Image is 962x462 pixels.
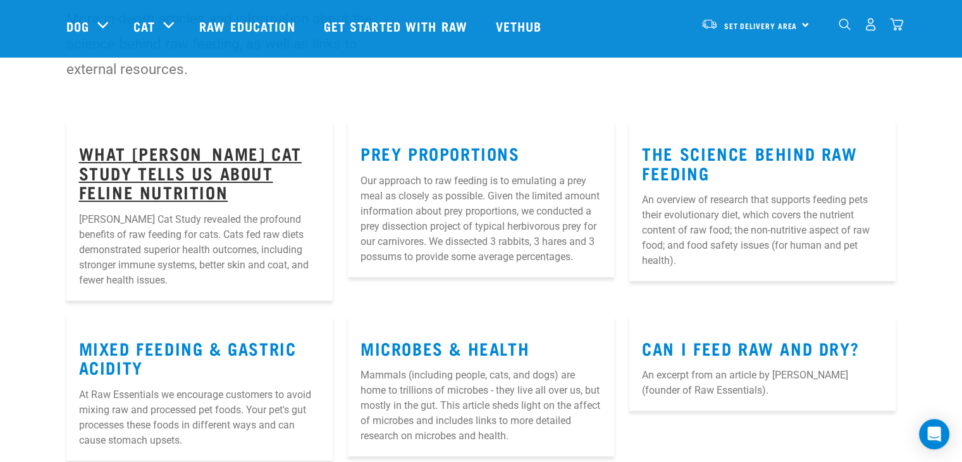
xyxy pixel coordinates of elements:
[361,343,529,353] a: Microbes & Health
[311,1,483,51] a: Get started with Raw
[133,16,155,35] a: Cat
[361,148,520,158] a: Prey Proportions
[79,387,320,448] p: At Raw Essentials we encourage customers to avoid mixing raw and processed pet foods. Your pet's ...
[642,368,883,398] p: An excerpt from an article by [PERSON_NAME] (founder of Raw Essentials).
[361,173,601,265] p: Our approach to raw feeding is to emulating a prey meal as closely as possible. Given the limited...
[361,368,601,444] p: Mammals (including people, cats, and dogs) are home to trillions of microbes - they live all over...
[724,23,798,28] span: Set Delivery Area
[79,148,302,196] a: What [PERSON_NAME] Cat Study Tells Us About Feline Nutrition
[483,1,558,51] a: Vethub
[642,148,857,177] a: The Science Behind Raw Feeding
[701,18,718,30] img: van-moving.png
[79,212,320,288] p: [PERSON_NAME] Cat Study revealed the profound benefits of raw feeding for cats. Cats fed raw diet...
[864,18,877,31] img: user.png
[890,18,903,31] img: home-icon@2x.png
[642,192,883,268] p: An overview of research that supports feeding pets their evolutionary diet, which covers the nutr...
[79,343,297,372] a: Mixed Feeding & Gastric Acidity
[642,343,859,353] a: Can I Feed Raw and Dry?
[919,419,949,449] div: Open Intercom Messenger
[66,16,89,35] a: Dog
[839,18,851,30] img: home-icon-1@2x.png
[187,1,311,51] a: Raw Education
